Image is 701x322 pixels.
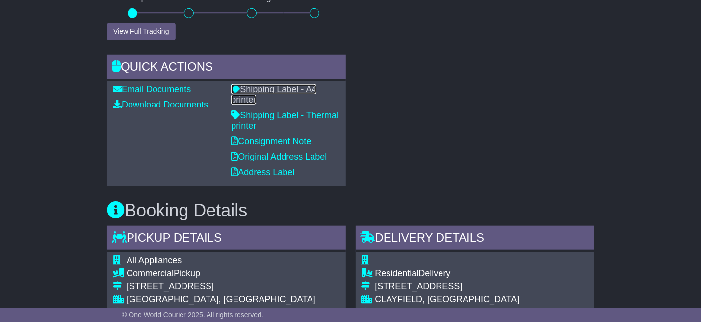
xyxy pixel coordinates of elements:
span: [GEOGRAPHIC_DATA] [375,307,467,317]
a: Address Label [231,167,294,177]
span: All Appliances [127,255,182,265]
a: Original Address Label [231,152,327,161]
h3: Booking Details [107,201,594,220]
span: 3078 [221,307,241,317]
div: [STREET_ADDRESS] [127,281,339,292]
a: Download Documents [113,100,208,109]
div: Quick Actions [107,55,345,81]
div: Pickup Details [107,226,345,252]
div: Pickup [127,268,339,279]
span: Commercial [127,268,174,278]
a: Shipping Label - Thermal printer [231,110,338,131]
div: Delivery Details [356,226,594,252]
a: Consignment Note [231,136,311,146]
div: [STREET_ADDRESS] [375,281,588,292]
span: 4011 [469,307,489,317]
span: [GEOGRAPHIC_DATA] [127,307,218,317]
span: © One World Courier 2025. All rights reserved. [122,311,263,319]
div: [GEOGRAPHIC_DATA], [GEOGRAPHIC_DATA] [127,295,339,305]
div: Delivery [375,268,588,279]
button: View Full Tracking [107,23,175,40]
span: Residential [375,268,419,278]
div: CLAYFIELD, [GEOGRAPHIC_DATA] [375,295,588,305]
a: Shipping Label - A4 printer [231,84,316,105]
a: Email Documents [113,84,191,94]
